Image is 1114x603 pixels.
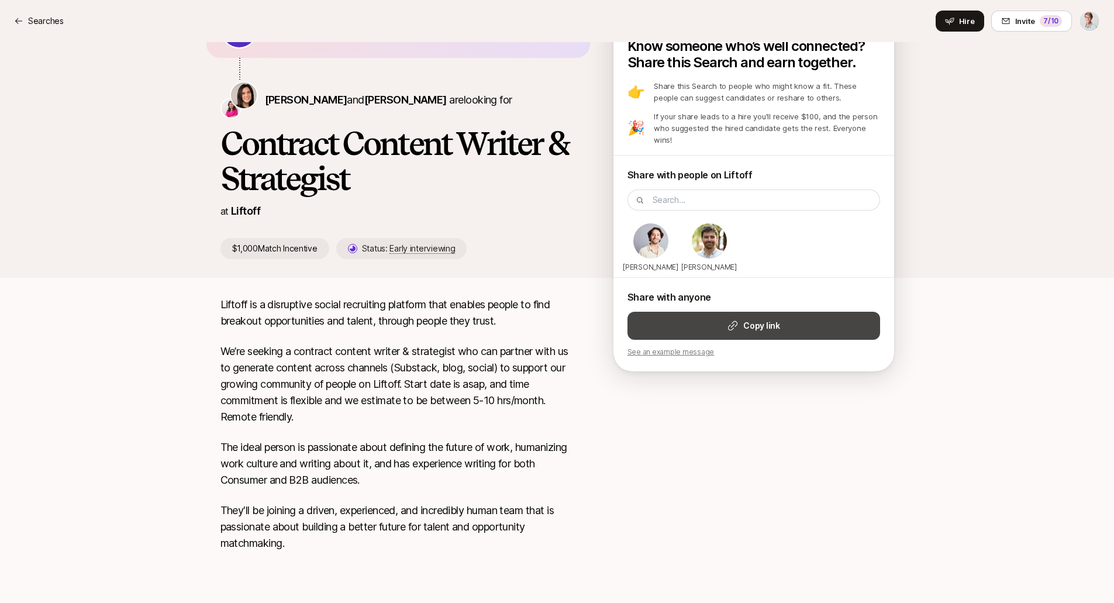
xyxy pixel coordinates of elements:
span: Invite [1015,15,1035,27]
img: Charlie Vestner [1079,11,1099,31]
strong: Copy link [743,319,780,333]
p: See an example message [627,347,880,357]
p: The ideal person is passionate about defining the future of work, humanizing work culture and wri... [220,439,576,488]
span: [PERSON_NAME] [364,94,447,106]
img: Emma Frane [222,99,240,118]
button: Invite7/10 [991,11,1072,32]
button: Copy link [627,312,880,340]
p: 👉 [627,85,645,99]
p: They'll be joining a driven, experienced, and incredibly human team that is passionate about buil... [220,502,576,552]
span: and [347,94,446,106]
p: Liftoff [231,203,260,219]
p: Status: [362,242,456,256]
p: [PERSON_NAME] [623,262,678,273]
h1: Contract Content Writer & Strategist [220,126,576,196]
img: Luke Severn [633,223,668,259]
button: Hire [936,11,984,32]
p: We’re seeking a contract content writer & strategist who can partner with us to generate content ... [220,343,576,425]
p: Share with people on Liftoff [627,167,880,182]
p: Share with anyone [627,290,880,305]
img: Eleanor Morgan [231,82,257,108]
p: $1,000 Match Incentive [220,238,329,259]
div: Luke Severn [627,222,674,277]
p: [PERSON_NAME] [681,262,737,273]
div: Fin Watterson [686,222,733,277]
p: 🎉 [627,121,645,135]
span: [PERSON_NAME] [265,94,347,106]
p: Share this Search to people who might know a fit. These people can suggest candidates or reshare ... [654,80,880,104]
p: Liftoff is a disruptive social recruiting platform that enables people to find breakout opportuni... [220,297,576,329]
p: Searches [28,14,64,28]
img: Fin Watterson [692,223,727,259]
input: Search... [653,193,872,207]
p: If your share leads to a hire you'll receive $100, and the person who suggested the hired candida... [654,111,880,146]
p: at [220,204,229,219]
p: are looking for [265,92,512,108]
p: Know someone who’s well connected? Share this Search and earn together. [627,38,880,71]
span: Hire [959,15,975,27]
span: Early interviewing [389,243,455,254]
button: Charlie Vestner [1079,11,1100,32]
div: 7 /10 [1040,15,1062,27]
